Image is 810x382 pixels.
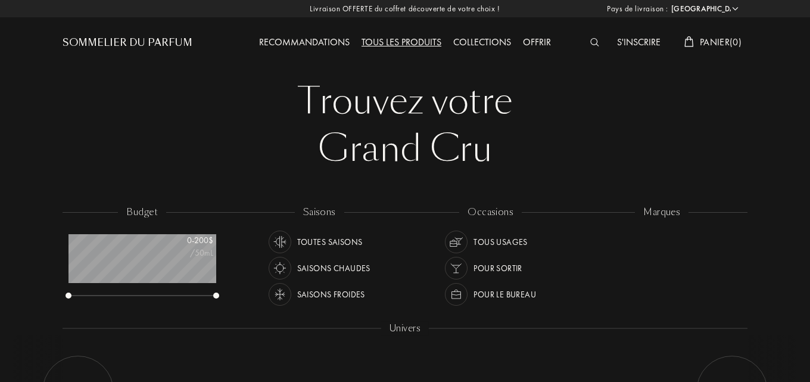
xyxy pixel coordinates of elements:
[611,36,666,48] a: S'inscrire
[63,36,192,50] a: Sommelier du Parfum
[448,260,465,277] img: usage_occasion_party_white.svg
[590,38,599,46] img: search_icn_white.svg
[448,234,465,250] img: usage_occasion_all_white.svg
[297,283,365,306] div: Saisons froides
[473,231,528,253] div: Tous usages
[297,231,363,253] div: Toutes saisons
[297,257,370,279] div: Saisons chaudes
[448,286,465,303] img: usage_occasion_work_white.svg
[71,77,739,125] div: Trouvez votre
[272,286,288,303] img: usage_season_cold_white.svg
[447,36,517,48] a: Collections
[253,35,356,51] div: Recommandations
[700,36,742,48] span: Panier ( 0 )
[118,206,166,219] div: budget
[154,247,213,259] div: /50mL
[295,206,344,219] div: saisons
[635,206,688,219] div: marques
[272,234,288,250] img: usage_season_average_white.svg
[154,234,213,247] div: 0 - 200 $
[356,35,447,51] div: Tous les produits
[473,257,522,279] div: Pour sortir
[381,322,429,336] div: Univers
[447,35,517,51] div: Collections
[356,36,447,48] a: Tous les produits
[684,36,694,47] img: cart_white.svg
[517,36,557,48] a: Offrir
[607,3,668,15] span: Pays de livraison :
[253,36,356,48] a: Recommandations
[71,125,739,173] div: Grand Cru
[517,35,557,51] div: Offrir
[272,260,288,277] img: usage_season_hot_white.svg
[473,283,536,306] div: Pour le bureau
[611,35,666,51] div: S'inscrire
[459,206,522,219] div: occasions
